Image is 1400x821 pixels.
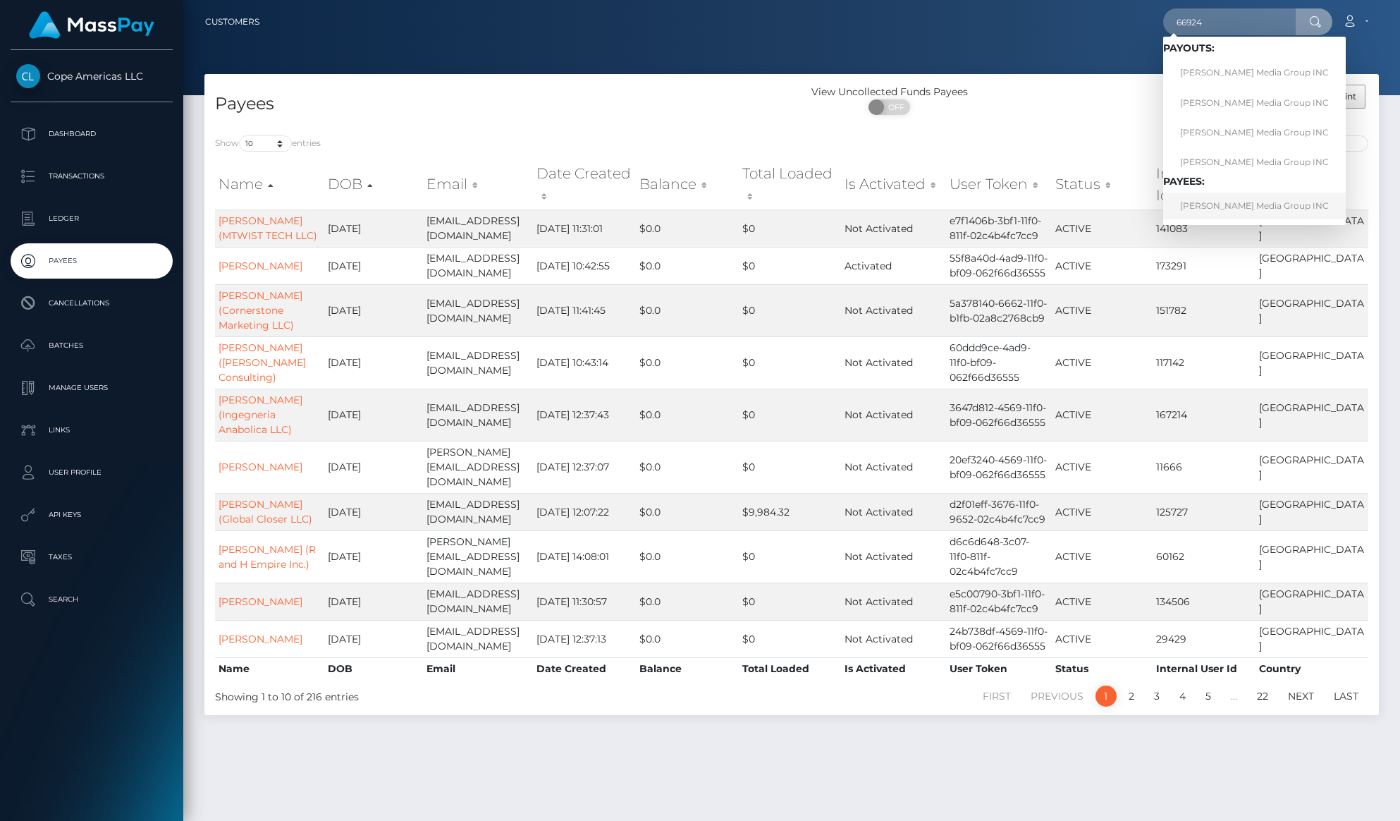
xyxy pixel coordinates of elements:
a: Last [1326,686,1366,707]
th: Balance: activate to sort column ascending [636,159,739,209]
td: d6c6d648-3c07-11f0-811f-02c4b4fc7cc9 [946,530,1052,583]
td: 60ddd9ce-4ad9-11f0-bf09-062f66d36555 [946,336,1052,389]
td: $0.0 [636,284,739,336]
th: Date Created [533,657,636,680]
td: [EMAIL_ADDRESS][DOMAIN_NAME] [423,247,533,284]
td: ACTIVE [1052,530,1153,583]
td: 3647d812-4569-11f0-bf09-062f66d36555 [946,389,1052,441]
td: $0 [739,284,841,336]
td: [DATE] 11:41:45 [533,284,636,336]
td: [DATE] 14:08:01 [533,530,636,583]
td: [DATE] [324,336,423,389]
td: 173291 [1153,247,1255,284]
a: Taxes [11,540,173,575]
td: 5a378140-6662-11f0-b1fb-02a8c2768cb9 [946,284,1052,336]
p: Manage Users [16,377,167,399]
td: Not Activated [841,284,946,336]
td: 125727 [1153,493,1255,530]
td: [EMAIL_ADDRESS][DOMAIN_NAME] [423,493,533,530]
img: MassPay Logo [29,11,154,39]
td: 151782 [1153,284,1255,336]
td: 24b738df-4569-11f0-bf09-062f66d36555 [946,620,1052,657]
td: [DATE] [324,583,423,620]
td: $0.0 [636,336,739,389]
td: [PERSON_NAME][EMAIL_ADDRESS][DOMAIN_NAME] [423,441,533,493]
td: Not Activated [841,209,946,247]
td: [DATE] [324,247,423,284]
a: [PERSON_NAME] (MTWIST TECH LLC) [219,214,317,242]
td: [DATE] 12:07:22 [533,493,636,530]
p: API Keys [16,504,167,525]
a: [PERSON_NAME] ([PERSON_NAME] Consulting) [219,341,306,384]
td: $0.0 [636,389,739,441]
p: Batches [16,335,167,356]
a: User Profile [11,455,173,490]
td: Not Activated [841,583,946,620]
label: Show entries [215,135,321,152]
p: Links [16,420,167,441]
a: [PERSON_NAME] Media Group INC [1163,60,1346,86]
a: Batches [11,328,173,363]
td: Not Activated [841,336,946,389]
td: $9,984.32 [739,493,841,530]
th: User Token: activate to sort column ascending [946,159,1052,209]
a: 2 [1121,686,1142,707]
td: ACTIVE [1052,336,1153,389]
td: Not Activated [841,493,946,530]
a: [PERSON_NAME] (Global Closer LLC) [219,498,312,525]
a: [PERSON_NAME] Media Group INC [1163,149,1346,175]
a: [PERSON_NAME] Media Group INC [1163,119,1346,145]
h6: Payees: [1163,176,1346,188]
td: $0.0 [636,441,739,493]
th: Name: activate to sort column ascending [215,159,324,209]
a: Search [11,582,173,617]
td: [DATE] [324,620,423,657]
a: Dashboard [11,116,173,152]
th: User Token [946,657,1052,680]
td: [EMAIL_ADDRESS][DOMAIN_NAME] [423,284,533,336]
a: Transactions [11,159,173,194]
a: [PERSON_NAME] (R and H Empire Inc.) [219,543,316,571]
a: Manage Users [11,370,173,406]
a: 4 [1172,686,1193,707]
td: [EMAIL_ADDRESS][DOMAIN_NAME] [423,336,533,389]
td: $0 [739,620,841,657]
td: [PERSON_NAME][EMAIL_ADDRESS][DOMAIN_NAME] [423,530,533,583]
td: [GEOGRAPHIC_DATA] [1255,530,1368,583]
td: [DATE] 11:30:57 [533,583,636,620]
a: Cancellations [11,286,173,321]
td: [GEOGRAPHIC_DATA] [1255,493,1368,530]
td: 29429 [1153,620,1255,657]
td: $0 [739,389,841,441]
p: Transactions [16,166,167,187]
td: Activated [841,247,946,284]
td: [DATE] [324,209,423,247]
td: $0.0 [636,493,739,530]
th: Balance [636,657,739,680]
th: Internal User Id [1153,657,1255,680]
td: [GEOGRAPHIC_DATA] [1255,620,1368,657]
th: Total Loaded: activate to sort column ascending [739,159,841,209]
td: ACTIVE [1052,247,1153,284]
td: 60162 [1153,530,1255,583]
th: Date Created: activate to sort column ascending [533,159,636,209]
th: Name [215,657,324,680]
td: Not Activated [841,620,946,657]
th: Is Activated [841,657,946,680]
td: $0.0 [636,583,739,620]
a: [PERSON_NAME] Media Group INC [1163,193,1346,219]
th: DOB [324,657,423,680]
a: Next [1280,686,1322,707]
td: [GEOGRAPHIC_DATA] [1255,209,1368,247]
a: [PERSON_NAME] (Ingegneria Anabolica LLC) [219,394,302,436]
td: [DATE] [324,389,423,441]
td: 55f8a40d-4ad9-11f0-bf09-062f66d36555 [946,247,1052,284]
td: [GEOGRAPHIC_DATA] [1255,284,1368,336]
a: Ledger [11,201,173,236]
td: [EMAIL_ADDRESS][DOMAIN_NAME] [423,209,533,247]
td: [GEOGRAPHIC_DATA] [1255,389,1368,441]
td: $0.0 [636,620,739,657]
td: [EMAIL_ADDRESS][DOMAIN_NAME] [423,620,533,657]
a: Payees [11,243,173,279]
span: OFF [876,99,911,115]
